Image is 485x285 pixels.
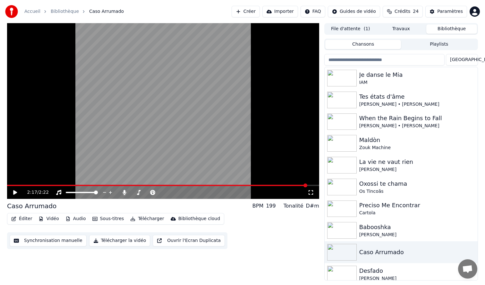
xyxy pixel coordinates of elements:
[90,214,127,223] button: Sous-titres
[359,275,475,282] div: [PERSON_NAME]
[51,8,79,15] a: Bibliothèque
[24,8,40,15] a: Accueil
[9,214,35,223] button: Éditer
[359,101,475,108] div: [PERSON_NAME] • [PERSON_NAME]
[359,248,475,257] div: Caso Arrumado
[178,216,220,222] div: Bibliothèque cloud
[359,201,475,210] div: Preciso Me Encontrar
[306,202,319,210] div: D#m
[27,189,43,196] div: /
[262,6,298,17] button: Importer
[376,24,427,34] button: Travaux
[27,189,37,196] span: 2:17
[383,6,423,17] button: Crédits24
[359,166,475,173] div: [PERSON_NAME]
[24,8,124,15] nav: breadcrumb
[359,79,475,86] div: IAM
[325,40,401,49] button: Chansons
[359,123,475,129] div: [PERSON_NAME] • [PERSON_NAME]
[359,179,475,188] div: Oxossi te chama
[359,210,475,216] div: Cartola
[359,114,475,123] div: When the Rain Begins to Fall
[359,70,475,79] div: Je danse le Mia
[153,235,225,246] button: Ouvrir l'Ecran Duplicata
[437,8,463,15] div: Paramètres
[359,223,475,232] div: Babooshka
[359,157,475,166] div: La vie ne vaut rien
[395,8,410,15] span: Crédits
[359,188,475,195] div: Os Tincoãs
[458,259,477,279] div: Ouvrir le chat
[301,6,325,17] button: FAQ
[7,201,56,210] div: Caso Arrumado
[252,202,263,210] div: BPM
[359,232,475,238] div: [PERSON_NAME]
[63,214,89,223] button: Audio
[359,136,475,145] div: Maldòn
[232,6,260,17] button: Créer
[364,26,370,32] span: ( 1 )
[359,92,475,101] div: Tes états d'âme
[36,214,61,223] button: Vidéo
[413,8,419,15] span: 24
[401,40,477,49] button: Playlists
[266,202,276,210] div: 199
[426,24,477,34] button: Bibliothèque
[325,24,376,34] button: File d'attente
[359,266,475,275] div: Desfado
[425,6,467,17] button: Paramètres
[10,235,87,246] button: Synchronisation manuelle
[284,202,303,210] div: Tonalité
[89,8,124,15] span: Caso Arrumado
[89,235,150,246] button: Télécharger la vidéo
[128,214,166,223] button: Télécharger
[359,145,475,151] div: Zouk Machine
[39,189,49,196] span: 2:22
[5,5,18,18] img: youka
[328,6,380,17] button: Guides de vidéo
